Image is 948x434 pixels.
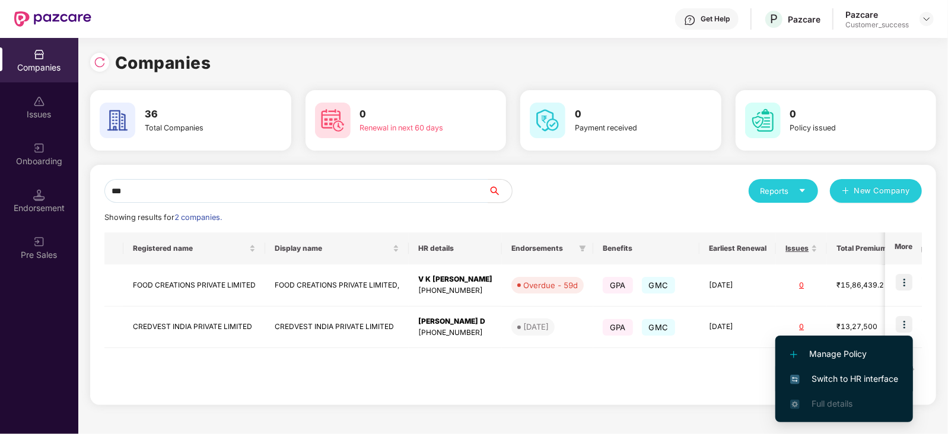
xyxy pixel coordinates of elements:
[315,103,351,138] img: svg+xml;base64,PHN2ZyB4bWxucz0iaHR0cDovL3d3dy53My5vcmcvMjAwMC9zdmciIHdpZHRoPSI2MCIgaGVpZ2h0PSI2MC...
[642,277,676,293] span: GMC
[33,236,45,248] img: svg+xml;base64,PHN2ZyB3aWR0aD0iMjAiIGhlaWdodD0iMjAiIHZpZXdCb3g9IjAgMCAyMCAyMCIgZmlsbD0ibm9uZSIgeG...
[418,274,492,285] div: V K [PERSON_NAME]
[418,285,492,296] div: [PHONE_NUMBER]
[785,321,817,333] div: 0
[523,279,578,291] div: Overdue - 59d
[845,9,909,20] div: Pazcare
[699,264,776,307] td: [DATE]
[133,244,247,253] span: Registered name
[790,122,892,134] div: Policy issued
[575,122,677,134] div: Payment received
[790,400,800,409] img: svg+xml;base64,PHN2ZyB4bWxucz0iaHR0cDovL3d3dy53My5vcmcvMjAwMC9zdmciIHdpZHRoPSIxNi4zNjMiIGhlaWdodD...
[123,232,265,264] th: Registered name
[845,20,909,30] div: Customer_success
[115,50,211,76] h1: Companies
[827,232,905,264] th: Total Premium
[104,213,222,222] span: Showing results for
[854,185,911,197] span: New Company
[14,11,91,27] img: New Pazcare Logo
[145,122,247,134] div: Total Companies
[123,264,265,307] td: FOOD CREATIONS PRIVATE LIMITED
[360,107,462,122] h3: 0
[699,307,776,349] td: [DATE]
[33,189,45,201] img: svg+xml;base64,PHN2ZyB3aWR0aD0iMTQuNSIgaGVpZ2h0PSIxNC41IiB2aWV3Qm94PSIwIDAgMTYgMTYiIGZpbGw9Im5vbm...
[836,321,896,333] div: ₹13,27,500
[896,274,912,291] img: icon
[603,319,633,336] span: GPA
[488,186,512,196] span: search
[836,244,887,253] span: Total Premium
[275,244,390,253] span: Display name
[579,245,586,252] span: filter
[836,280,896,291] div: ₹15,86,439.2
[830,179,922,203] button: plusNew Company
[33,95,45,107] img: svg+xml;base64,PHN2ZyBpZD0iSXNzdWVzX2Rpc2FibGVkIiB4bWxucz0iaHR0cDovL3d3dy53My5vcmcvMjAwMC9zdmciIH...
[885,232,922,264] th: More
[790,375,800,384] img: svg+xml;base64,PHN2ZyB4bWxucz0iaHR0cDovL3d3dy53My5vcmcvMjAwMC9zdmciIHdpZHRoPSIxNiIgaGVpZ2h0PSIxNi...
[761,185,806,197] div: Reports
[790,107,892,122] h3: 0
[593,232,699,264] th: Benefits
[642,319,676,336] span: GMC
[770,12,778,26] span: P
[745,103,781,138] img: svg+xml;base64,PHN2ZyB4bWxucz0iaHR0cDovL3d3dy53My5vcmcvMjAwMC9zdmciIHdpZHRoPSI2MCIgaGVpZ2h0PSI2MC...
[785,280,817,291] div: 0
[360,122,462,134] div: Renewal in next 60 days
[100,103,135,138] img: svg+xml;base64,PHN2ZyB4bWxucz0iaHR0cDovL3d3dy53My5vcmcvMjAwMC9zdmciIHdpZHRoPSI2MCIgaGVpZ2h0PSI2MC...
[922,14,931,24] img: svg+xml;base64,PHN2ZyBpZD0iRHJvcGRvd24tMzJ4MzIiIHhtbG5zPSJodHRwOi8vd3d3LnczLm9yZy8yMDAwL3N2ZyIgd2...
[523,321,549,333] div: [DATE]
[603,277,633,293] span: GPA
[896,316,912,333] img: icon
[577,241,588,256] span: filter
[788,14,820,25] div: Pazcare
[511,244,574,253] span: Endorsements
[812,398,852,409] span: Full details
[123,307,265,349] td: CREDVEST INDIA PRIVATE LIMITED
[265,307,409,349] td: CREDVEST INDIA PRIVATE LIMITED
[33,49,45,60] img: svg+xml;base64,PHN2ZyBpZD0iQ29tcGFuaWVzIiB4bWxucz0iaHR0cDovL3d3dy53My5vcmcvMjAwMC9zdmciIHdpZHRoPS...
[418,316,492,327] div: [PERSON_NAME] D
[790,347,898,360] span: Manage Policy
[701,14,730,24] div: Get Help
[265,264,409,307] td: FOOD CREATIONS PRIVATE LIMITED,
[776,232,827,264] th: Issues
[699,232,776,264] th: Earliest Renewal
[790,351,797,358] img: svg+xml;base64,PHN2ZyB4bWxucz0iaHR0cDovL3d3dy53My5vcmcvMjAwMC9zdmciIHdpZHRoPSIxMi4yMDEiIGhlaWdodD...
[530,103,565,138] img: svg+xml;base64,PHN2ZyB4bWxucz0iaHR0cDovL3d3dy53My5vcmcvMjAwMC9zdmciIHdpZHRoPSI2MCIgaGVpZ2h0PSI2MC...
[684,14,696,26] img: svg+xml;base64,PHN2ZyBpZD0iSGVscC0zMngzMiIgeG1sbnM9Imh0dHA6Ly93d3cudzMub3JnLzIwMDAvc3ZnIiB3aWR0aD...
[799,187,806,194] span: caret-down
[488,179,513,203] button: search
[265,232,409,264] th: Display name
[790,372,898,385] span: Switch to HR interface
[785,244,809,253] span: Issues
[575,107,677,122] h3: 0
[94,56,106,68] img: svg+xml;base64,PHN2ZyBpZD0iUmVsb2FkLTMyeDMyIiB4bWxucz0iaHR0cDovL3d3dy53My5vcmcvMjAwMC9zdmciIHdpZH...
[409,232,502,264] th: HR details
[145,107,247,122] h3: 36
[174,213,222,222] span: 2 companies.
[842,187,850,196] span: plus
[33,142,45,154] img: svg+xml;base64,PHN2ZyB3aWR0aD0iMjAiIGhlaWdodD0iMjAiIHZpZXdCb3g9IjAgMCAyMCAyMCIgZmlsbD0ibm9uZSIgeG...
[418,327,492,339] div: [PHONE_NUMBER]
